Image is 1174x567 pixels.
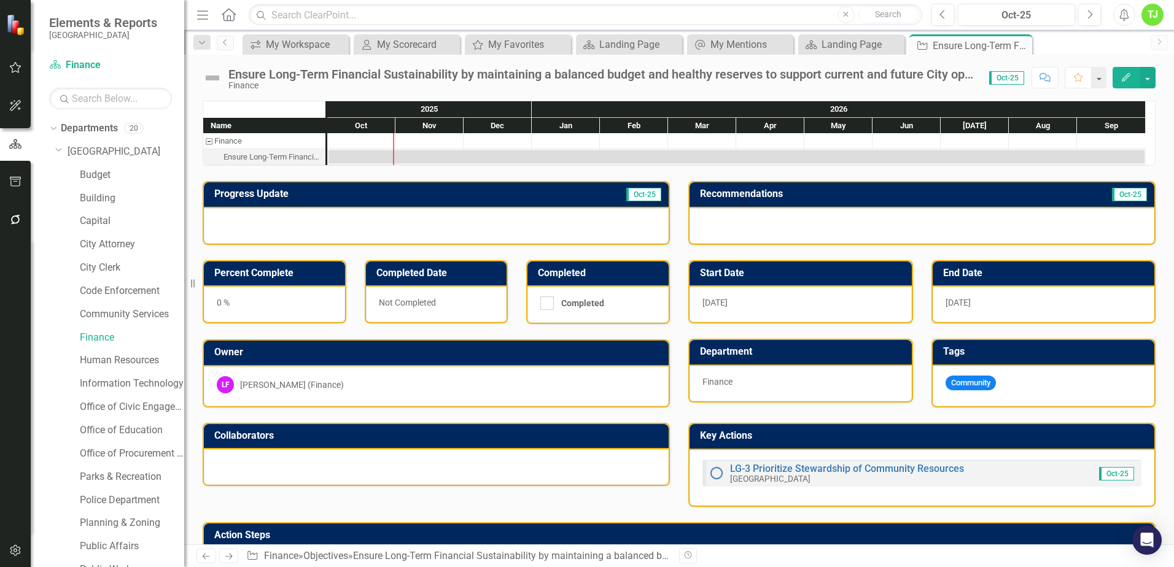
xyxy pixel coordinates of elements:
[124,123,144,134] div: 20
[80,168,184,182] a: Budget
[579,37,679,52] a: Landing Page
[1132,525,1162,555] div: Open Intercom Messenger
[80,191,184,206] a: Building
[204,287,345,322] div: 0 %
[327,101,532,117] div: 2025
[49,58,172,72] a: Finance
[203,133,325,149] div: Task: Finance Start date: 2025-10-01 End date: 2025-10-02
[203,133,325,149] div: Finance
[532,118,600,134] div: Jan
[80,493,184,507] a: Police Department
[214,268,339,279] h3: Percent Complete
[353,550,974,561] div: Ensure Long-Term Financial Sustainability by maintaining a balanced budget and healthy reserves t...
[1112,188,1147,201] span: Oct-25
[946,376,996,391] span: Community
[80,400,184,414] a: Office of Civic Engagement
[80,447,184,461] a: Office of Procurement Management
[80,423,184,438] a: Office of Education
[249,4,922,26] input: Search ClearPoint...
[376,268,501,279] h3: Completed Date
[1141,4,1164,26] button: TJ
[700,268,906,279] h3: Start Date
[214,347,663,358] h3: Owner
[946,298,971,307] span: [DATE]
[468,37,568,52] a: My Favorites
[958,4,1075,26] button: Oct-25
[464,118,532,134] div: Dec
[49,15,157,30] span: Elements & Reports
[873,118,941,134] div: Jun
[246,549,670,563] div: » »
[303,550,348,561] a: Objectives
[532,101,1146,117] div: 2026
[68,145,184,159] a: [GEOGRAPHIC_DATA]
[690,37,790,52] a: My Mentions
[1099,467,1134,480] span: Oct-25
[228,81,977,90] div: Finance
[668,118,736,134] div: Mar
[366,287,507,322] div: Not Completed
[943,268,1149,279] h3: End Date
[709,466,724,480] img: No Information
[264,550,298,561] a: Finance
[943,346,1149,357] h3: Tags
[80,516,184,530] a: Planning & Zoning
[214,133,242,149] div: Finance
[80,307,184,322] a: Community Services
[700,188,1012,199] h3: Recommendations
[626,188,661,201] span: Oct-25
[730,474,811,484] small: [GEOGRAPHIC_DATA]
[203,149,325,165] div: Ensure Long-Term Financial Sustainability by maintaining a balanced budget and healthy reserves t...
[203,149,325,165] div: Task: Start date: 2025-10-01 End date: 2026-09-30
[203,68,222,88] img: Not Defined
[710,37,790,52] div: My Mentions
[395,118,464,134] div: Nov
[266,37,346,52] div: My Workspace
[327,118,395,134] div: Oct
[80,539,184,553] a: Public Affairs
[858,6,919,23] button: Search
[804,118,873,134] div: May
[962,8,1071,23] div: Oct-25
[80,377,184,391] a: Information Technology
[49,30,157,40] small: [GEOGRAPHIC_DATA]
[80,331,184,345] a: Finance
[224,149,322,165] div: Ensure Long-Term Financial Sustainability by maintaining a balanced budget and healthy reserves t...
[246,37,346,52] a: My Workspace
[49,88,172,109] input: Search Below...
[1077,118,1146,134] div: Sep
[875,9,901,19] span: Search
[61,121,118,136] a: Departments
[240,379,344,391] div: [PERSON_NAME] (Finance)
[730,463,964,474] a: LG-3 Prioritize Stewardship of Community Resources
[328,150,1145,163] div: Task: Start date: 2025-10-01 End date: 2026-09-30
[700,430,1148,441] h3: Key Actions
[801,37,901,52] a: Landing Page
[1009,118,1077,134] div: Aug
[214,530,1148,541] h3: Action Steps
[214,430,663,441] h3: Collaborators
[933,38,1029,53] div: Ensure Long-Term Financial Sustainability by maintaining a balanced budget and healthy reserves t...
[80,470,184,484] a: Parks & Recreation
[702,298,728,307] span: [DATE]
[6,14,28,36] img: ClearPoint Strategy
[80,237,184,252] a: City Attorney
[80,353,184,368] a: Human Resources
[80,261,184,275] a: City Clerk
[736,118,804,134] div: Apr
[80,214,184,228] a: Capital
[989,71,1024,85] span: Oct-25
[80,284,184,298] a: Code Enforcement
[488,37,568,52] div: My Favorites
[700,346,906,357] h3: Department
[357,37,457,52] a: My Scorecard
[599,37,679,52] div: Landing Page
[228,67,977,81] div: Ensure Long-Term Financial Sustainability by maintaining a balanced budget and healthy reserves t...
[214,188,516,199] h3: Progress Update
[941,118,1009,134] div: Jul
[600,118,668,134] div: Feb
[702,377,733,387] span: Finance
[538,268,663,279] h3: Completed
[822,37,901,52] div: Landing Page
